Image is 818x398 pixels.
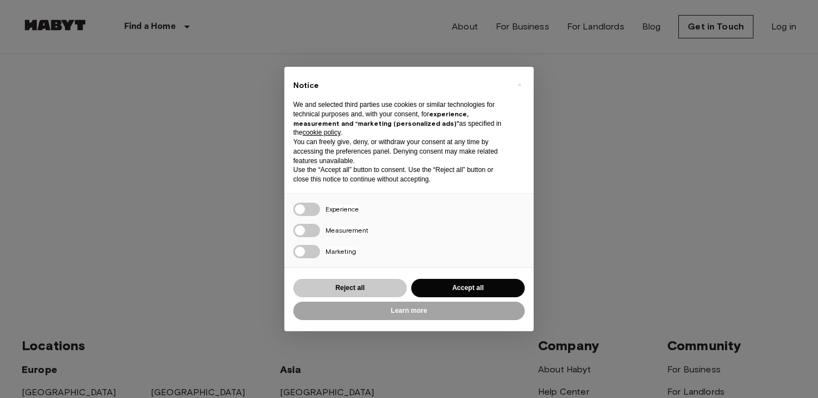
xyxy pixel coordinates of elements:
strong: experience, measurement and “marketing (personalized ads)” [293,110,469,127]
p: You can freely give, deny, or withdraw your consent at any time by accessing the preferences pane... [293,137,507,165]
a: cookie policy [303,129,341,136]
span: × [518,78,521,91]
button: Close this notice [510,76,528,94]
span: Marketing [326,247,356,255]
button: Accept all [411,279,525,297]
p: Use the “Accept all” button to consent. Use the “Reject all” button or close this notice to conti... [293,165,507,184]
h2: Notice [293,80,507,91]
p: We and selected third parties use cookies or similar technologies for technical purposes and, wit... [293,100,507,137]
span: Measurement [326,226,368,234]
button: Reject all [293,279,407,297]
button: Learn more [293,302,525,320]
span: Experience [326,205,359,213]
